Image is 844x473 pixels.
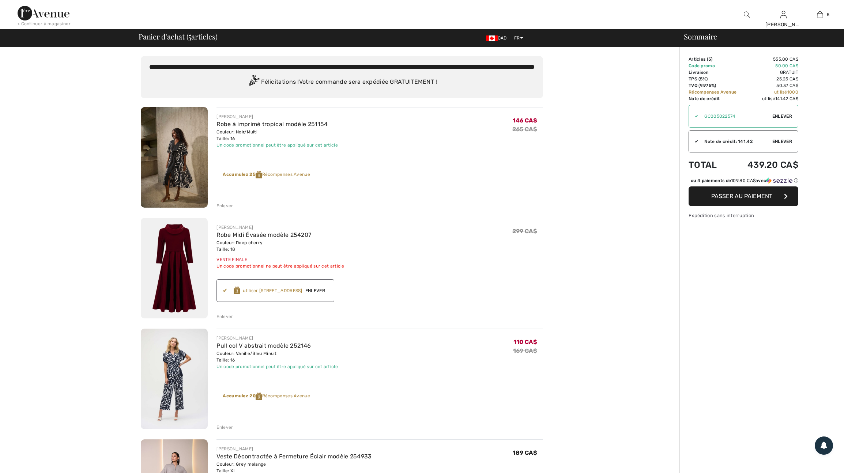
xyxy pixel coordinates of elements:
[141,107,208,208] img: Robe à imprimé tropical modèle 251154
[216,313,233,320] div: Enlever
[689,152,742,177] td: Total
[731,178,756,183] span: 109.80 CA$
[766,177,792,184] img: Sezzle
[216,224,344,231] div: [PERSON_NAME]
[216,453,372,460] a: Veste Décontractée à Fermeture Éclair modèle 254933
[742,152,798,177] td: 439.20 CA$
[513,338,537,345] span: 110 CA$
[742,89,798,95] td: utilisé
[742,63,798,69] td: -50.00 CA$
[216,231,311,238] a: Robe Midi Évasée modèle 254207
[513,449,537,456] span: 189 CA$
[689,95,742,102] td: Note de crédit
[246,75,261,90] img: Congratulation2.svg
[698,105,772,127] input: Code promo
[223,393,310,400] div: Récompenses Avenue
[18,6,69,20] img: 1ère Avenue
[802,10,838,19] a: 5
[787,90,798,95] span: 1000
[486,35,498,41] img: Canadian Dollar
[827,11,829,18] span: 5
[216,263,344,269] div: Un code promotionnel ne peut être appliqué sur cet article
[689,76,742,82] td: TPS (5%)
[216,342,311,349] a: Pull col V abstrait modèle 252146
[216,256,344,263] div: Vente finale
[223,171,310,178] div: Récompenses Avenue
[216,121,328,128] a: Robe à imprimé tropical modèle 251154
[216,350,338,363] div: Couleur: Vanille/Bleu Minuit Taille: 16
[223,286,233,295] div: ✔
[772,113,792,120] span: Enlever
[742,69,798,76] td: Gratuit
[689,138,698,145] div: ✔
[513,347,537,354] s: 169 CA$
[689,82,742,89] td: TVQ (9.975%)
[243,287,302,294] div: utiliser [STREET_ADDRESS]
[765,21,801,29] div: [PERSON_NAME]
[302,287,328,294] span: Enlever
[775,96,798,101] span: 141.42 CA$
[513,117,537,124] span: 146 CA$
[512,228,537,235] span: 299 CA$
[223,172,262,177] strong: Accumulez 25
[691,177,798,184] div: ou 4 paiements de avec
[817,10,823,19] img: Mon panier
[150,75,534,90] div: Félicitations ! Votre commande sera expédiée GRATUITEMENT !
[689,212,798,219] div: Expédition sans interruption
[742,56,798,63] td: 555.00 CA$
[139,33,217,40] span: Panier d'achat ( articles)
[512,126,537,133] s: 265 CA$
[689,186,798,206] button: Passer au paiement
[223,393,262,398] strong: Accumulez 20
[216,424,233,431] div: Enlever
[216,203,233,209] div: Enlever
[216,142,338,148] div: Un code promotionnel peut être appliqué sur cet article
[742,76,798,82] td: 25.25 CA$
[216,129,338,142] div: Couleur: Noir/Multi Taille: 16
[18,20,71,27] div: < Continuer à magasiner
[689,177,798,186] div: ou 4 paiements de109.80 CA$avecSezzle Cliquez pour en savoir plus sur Sezzle
[216,446,372,452] div: [PERSON_NAME]
[708,57,711,62] span: 5
[689,113,698,120] div: ✔
[675,33,840,40] div: Sommaire
[780,11,787,18] a: Se connecter
[689,56,742,63] td: Articles ( )
[486,35,510,41] span: CAD
[188,31,191,41] span: 5
[216,113,338,120] div: [PERSON_NAME]
[234,287,240,294] img: Reward-Logo.svg
[689,63,742,69] td: Code promo
[772,138,792,145] span: Enlever
[514,35,523,41] span: FR
[698,138,772,145] div: Note de crédit: 141.42
[742,95,798,102] td: utilisé
[216,335,338,341] div: [PERSON_NAME]
[780,10,787,19] img: Mes infos
[256,393,262,400] img: Reward-Logo.svg
[689,89,742,95] td: Récompenses Avenue
[689,69,742,76] td: Livraison
[256,171,262,178] img: Reward-Logo.svg
[141,329,208,429] img: Pull col V abstrait modèle 252146
[141,218,208,318] img: Robe Midi Évasée modèle 254207
[744,10,750,19] img: recherche
[711,193,772,200] span: Passer au paiement
[216,239,344,253] div: Couleur: Deep cherry Taille: 18
[742,82,798,89] td: 50.37 CA$
[216,363,338,370] div: Un code promotionnel peut être appliqué sur cet article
